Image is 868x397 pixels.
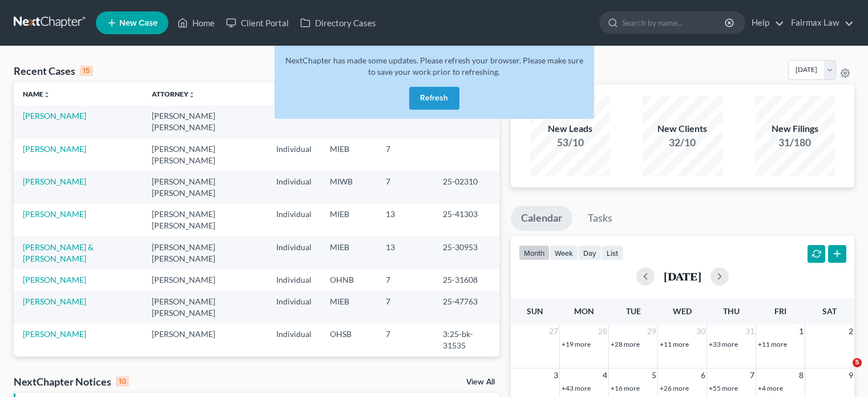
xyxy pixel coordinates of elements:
div: 15 [80,66,93,76]
button: week [550,245,578,260]
td: Individual [267,269,321,290]
div: 32/10 [643,135,722,150]
span: 7 [749,368,756,382]
td: 13 [377,236,434,269]
i: unfold_more [188,91,195,98]
a: +28 more [611,340,640,348]
span: Fri [774,306,786,316]
a: +33 more [709,340,738,348]
td: [PERSON_NAME] [143,323,267,356]
span: Mon [574,306,594,316]
h2: [DATE] [664,270,701,282]
td: OHSB [321,323,377,356]
td: 25-31608 [434,269,499,290]
button: Refresh [409,87,459,110]
a: View All [466,378,495,386]
iframe: Intercom live chat [829,358,857,386]
td: Individual [267,138,321,171]
a: +26 more [660,384,689,392]
td: [PERSON_NAME] [PERSON_NAME] [143,171,267,203]
td: MIEB [321,356,377,389]
td: 7 [377,323,434,356]
td: 25-41303 [434,204,499,236]
a: Help [746,13,784,33]
span: Wed [673,306,692,316]
a: Directory Cases [294,13,382,33]
td: [PERSON_NAME] [143,269,267,290]
div: New Clients [643,122,722,135]
a: [PERSON_NAME] [23,275,86,284]
a: +11 more [660,340,689,348]
td: MIEB [321,138,377,171]
td: Individual [267,323,321,356]
a: Tasks [578,206,623,231]
span: 1 [798,324,805,338]
span: New Case [119,19,158,27]
div: NextChapter Notices [14,375,129,388]
a: +4 more [758,384,783,392]
td: MIEB [321,291,377,323]
i: unfold_more [43,91,50,98]
td: 25-47763 [434,291,499,323]
button: day [578,245,601,260]
td: Individual [267,356,321,389]
button: month [519,245,550,260]
td: [PERSON_NAME] [PERSON_NAME] [143,291,267,323]
span: 28 [597,324,608,338]
span: Sun [527,306,543,316]
td: Individual [267,236,321,269]
a: [PERSON_NAME] & [PERSON_NAME] [23,242,94,263]
span: 6 [700,368,706,382]
a: Fairmax Law [785,13,854,33]
a: +11 more [758,340,787,348]
span: 30 [695,324,706,338]
a: [PERSON_NAME] [23,177,86,186]
div: 53/10 [530,135,610,150]
a: [PERSON_NAME] [23,144,86,154]
td: 25-30953 [434,236,499,269]
div: Recent Cases [14,64,93,78]
a: Attorneyunfold_more [152,90,195,98]
div: New Leads [530,122,610,135]
span: 3 [552,368,559,382]
td: 25-02310 [434,171,499,203]
span: 29 [646,324,657,338]
a: +43 more [562,384,591,392]
span: NextChapter has made some updates. Please refresh your browser. Please make sure to save your wor... [285,55,583,77]
div: 31/180 [755,135,835,150]
div: 10 [116,376,129,387]
span: Thu [723,306,740,316]
td: MIWB [321,171,377,203]
td: MIEB [321,204,377,236]
td: [PERSON_NAME] [PERSON_NAME] [143,204,267,236]
a: +55 more [709,384,738,392]
td: 7 [377,291,434,323]
input: Search by name... [622,12,726,33]
td: 25-47742 [434,356,499,389]
td: Individual [267,171,321,203]
td: [PERSON_NAME] [PERSON_NAME] [143,236,267,269]
span: 5 [853,358,862,367]
button: list [601,245,623,260]
span: 2 [847,324,854,338]
td: 3:25-bk-31535 [434,323,499,356]
a: [PERSON_NAME] [23,329,86,339]
span: Tue [626,306,641,316]
div: New Filings [755,122,835,135]
a: +19 more [562,340,591,348]
td: 13 [377,204,434,236]
td: [PERSON_NAME] [PERSON_NAME] [143,105,267,138]
a: Calendar [511,206,572,231]
span: 31 [744,324,756,338]
td: Individual [267,105,321,138]
span: 8 [798,368,805,382]
td: [PERSON_NAME] [PERSON_NAME] [143,356,267,389]
a: Client Portal [220,13,294,33]
span: Sat [822,306,837,316]
td: 7 [377,171,434,203]
td: Individual [267,204,321,236]
td: 7 [377,138,434,171]
span: 5 [651,368,657,382]
td: [PERSON_NAME] [PERSON_NAME] [143,138,267,171]
a: +16 more [611,384,640,392]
